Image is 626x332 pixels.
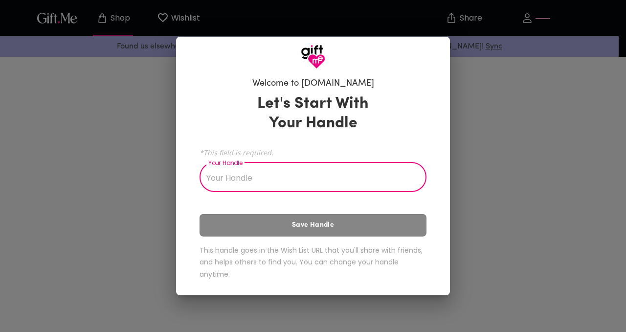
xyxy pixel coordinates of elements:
[245,94,381,133] h3: Let's Start With Your Handle
[301,45,325,69] img: GiftMe Logo
[200,165,416,192] input: Your Handle
[252,78,374,90] h6: Welcome to [DOMAIN_NAME]
[200,244,426,281] h6: This handle goes in the Wish List URL that you'll share with friends, and helps others to find yo...
[200,148,426,157] span: *This field is required.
